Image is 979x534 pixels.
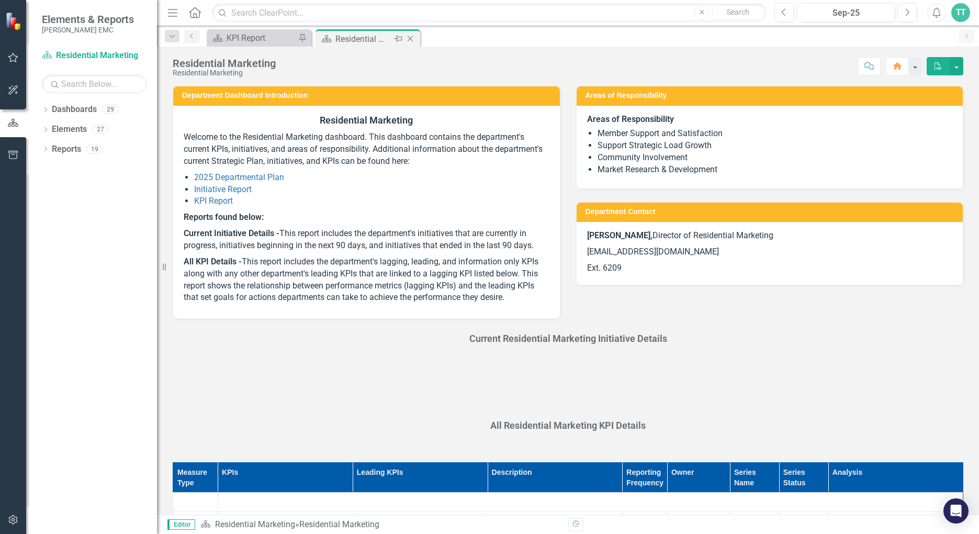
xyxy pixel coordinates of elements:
[335,32,391,46] div: Residential Marketing
[215,519,295,529] a: Residential Marketing
[42,26,134,34] small: [PERSON_NAME] EMC
[102,105,119,114] div: 29
[209,31,296,44] a: KPI Report
[727,8,749,16] span: Search
[586,208,958,216] h3: Department Contact
[801,7,891,19] div: Sep-25
[42,75,147,93] input: Search Below...
[951,3,970,22] button: TT
[42,13,134,26] span: Elements & Reports
[469,333,667,344] span: Current Residential Marketing Initiative Details
[167,519,195,530] span: Editor
[586,92,958,99] h3: Areas of Responsibility
[587,244,953,260] p: [EMAIL_ADDRESS][DOMAIN_NAME]
[797,3,895,22] button: Sep-25
[212,4,767,22] input: Search ClearPoint...
[42,50,147,62] a: Residential Marketing
[598,164,953,176] li: Market Research & Development
[227,31,296,44] div: KPI Report
[299,519,379,529] div: Residential Marketing
[184,228,279,238] strong: Current Initiative Details -
[587,230,953,244] p: Director of Residential Marketing
[52,143,81,155] a: Reports
[598,152,953,164] li: Community Involvement
[194,196,233,206] a: KPI Report
[184,226,549,254] p: This report includes the department's initiatives that are currently in progress, initiatives beg...
[320,115,413,126] span: Residential Marketing
[587,114,674,124] strong: Areas of Responsibility
[52,104,97,116] a: Dashboards
[598,128,953,140] li: Member Support and Satisfaction
[587,260,953,274] p: Ext. 6209
[184,212,264,222] strong: Reports found below:
[490,420,646,431] span: All Residential Marketing KPI Details
[184,257,242,266] strong: All KPI Details -
[184,254,549,306] p: This report includes the department's lagging, leading, and information only KPIs along with any ...
[712,5,764,20] button: Search
[52,124,87,136] a: Elements
[182,92,555,99] h3: Department Dashboard Introduction
[184,132,543,166] span: Welcome to the Residential Marketing dashboard. This dashboard contains the department's current ...
[194,184,252,194] a: Initiative Report
[194,172,284,182] a: 2025 Departmental Plan
[587,230,652,240] strong: [PERSON_NAME],
[200,519,560,531] div: »
[943,498,969,524] div: Open Intercom Messenger
[92,125,109,134] div: 27
[173,69,276,77] div: Residential Marketing
[598,140,953,152] li: Support Strategic Load Growth
[86,144,103,153] div: 19
[5,12,24,30] img: ClearPoint Strategy
[173,58,276,69] div: Residential Marketing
